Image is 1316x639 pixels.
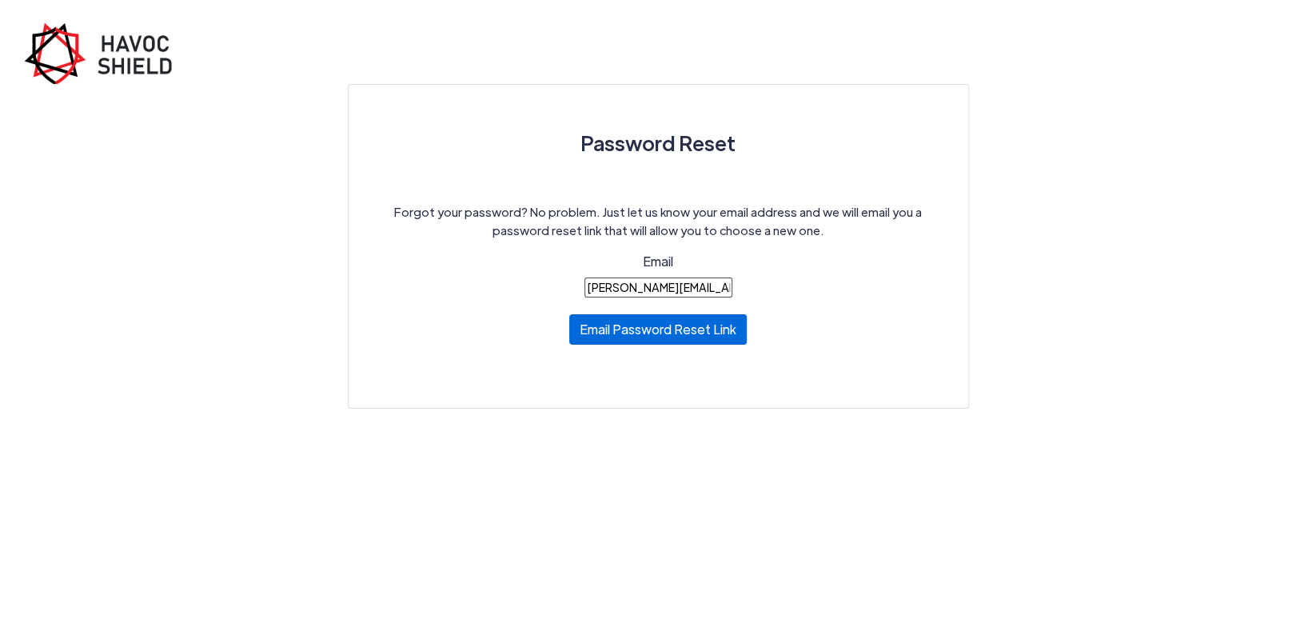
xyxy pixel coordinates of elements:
img: havoc-shield-register-logo.png [24,22,184,84]
h3: Password Reset [387,123,930,163]
span: Email [643,253,673,270]
button: Email Password Reset Link [569,314,747,345]
p: Forgot your password? No problem. Just let us know your email address and we will email you a pas... [387,203,930,239]
iframe: Chat Widget [1050,466,1316,639]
